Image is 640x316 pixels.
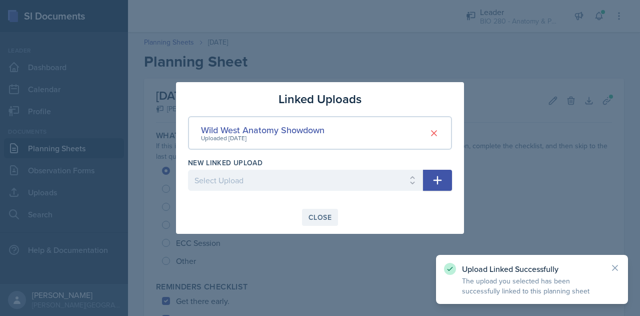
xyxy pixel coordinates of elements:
[201,123,324,137] div: Wild West Anatomy Showdown
[462,264,602,274] p: Upload Linked Successfully
[302,209,338,226] button: Close
[308,213,331,221] div: Close
[188,158,262,168] label: New Linked Upload
[462,276,602,296] p: The upload you selected has been successfully linked to this planning sheet
[201,134,324,143] div: Uploaded [DATE]
[278,90,361,108] h3: Linked Uploads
